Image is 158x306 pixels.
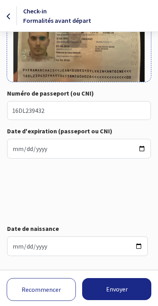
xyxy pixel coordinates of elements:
[7,127,112,135] strong: Date d'expiration (passeport ou CNI)
[23,7,91,24] span: Check-in Formalités avant départ
[7,225,59,232] strong: Date de naissance
[82,278,151,300] button: Envoyer
[7,278,76,301] a: Recommencer
[7,89,94,97] strong: Numéro de passeport (ou CNI)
